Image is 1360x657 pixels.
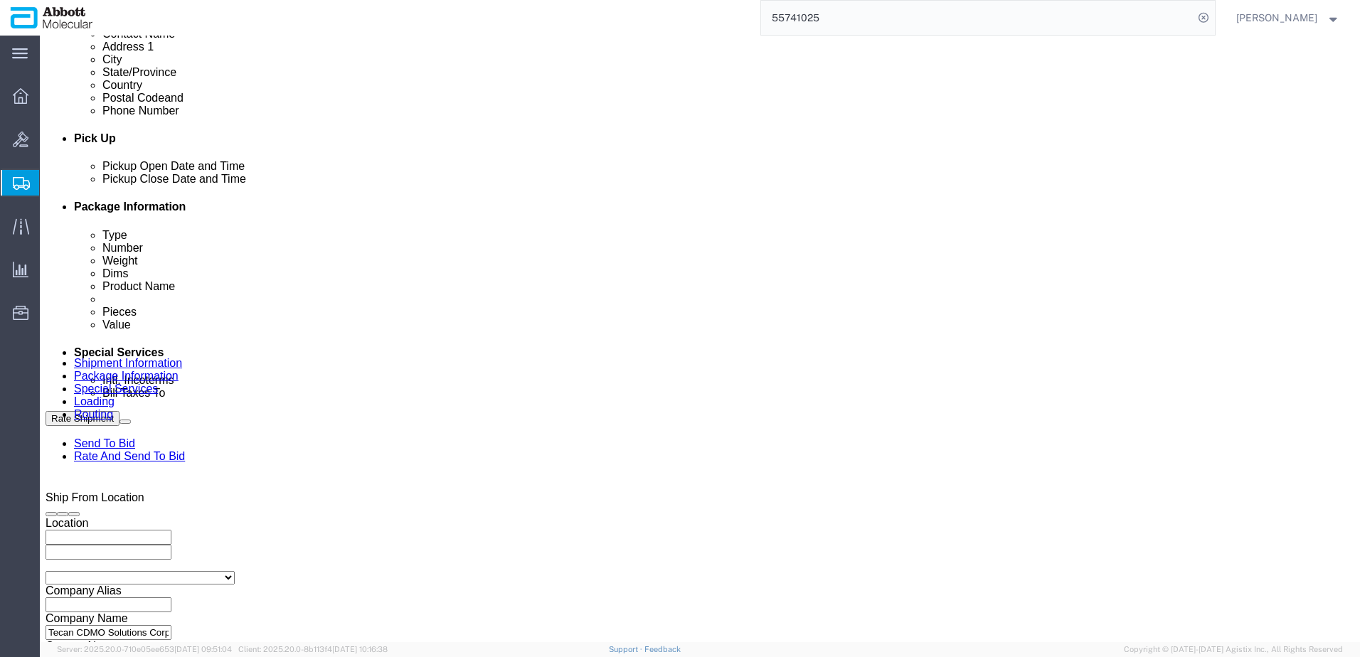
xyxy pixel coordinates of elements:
iframe: FS Legacy Container [40,36,1360,642]
a: Support [609,645,644,653]
button: [PERSON_NAME] [1236,9,1341,26]
span: [DATE] 09:51:04 [174,645,232,653]
input: Search for shipment number, reference number [761,1,1194,35]
span: Copyright © [DATE]-[DATE] Agistix Inc., All Rights Reserved [1124,643,1343,656]
a: Feedback [644,645,681,653]
span: Jamie Lee [1236,10,1317,26]
img: logo [10,7,93,28]
span: Server: 2025.20.0-710e05ee653 [57,645,232,653]
span: [DATE] 10:16:38 [332,645,388,653]
span: Client: 2025.20.0-8b113f4 [238,645,388,653]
